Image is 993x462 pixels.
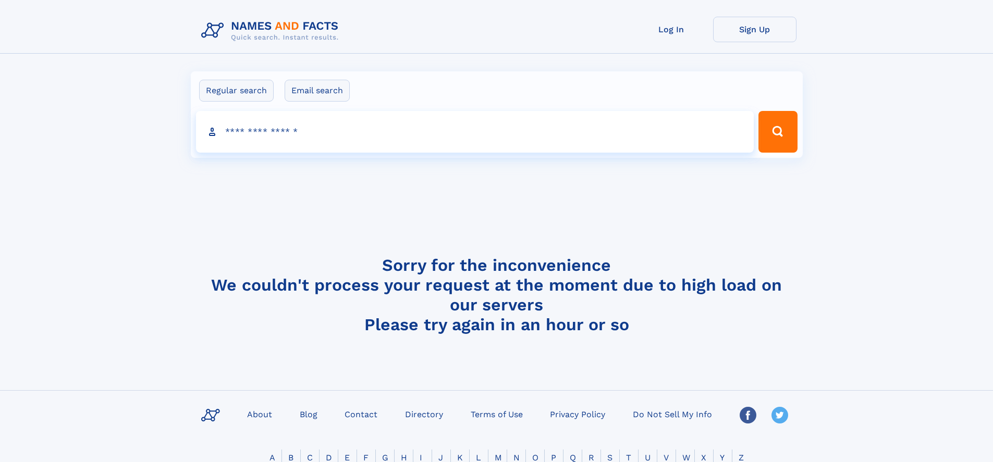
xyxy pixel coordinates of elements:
a: Do Not Sell My Info [629,406,716,421]
a: Directory [401,406,447,421]
a: Log In [630,17,713,42]
a: About [243,406,276,421]
img: Twitter [771,407,788,423]
a: Sign Up [713,17,796,42]
input: search input [196,111,754,153]
button: Search Button [758,111,797,153]
img: Facebook [740,407,756,423]
a: Privacy Policy [546,406,609,421]
img: Logo Names and Facts [197,17,347,45]
h4: Sorry for the inconvenience We couldn't process your request at the moment due to high load on ou... [197,255,796,334]
a: Terms of Use [467,406,527,421]
a: Contact [340,406,382,421]
a: Blog [296,406,322,421]
label: Regular search [199,80,274,102]
label: Email search [285,80,350,102]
